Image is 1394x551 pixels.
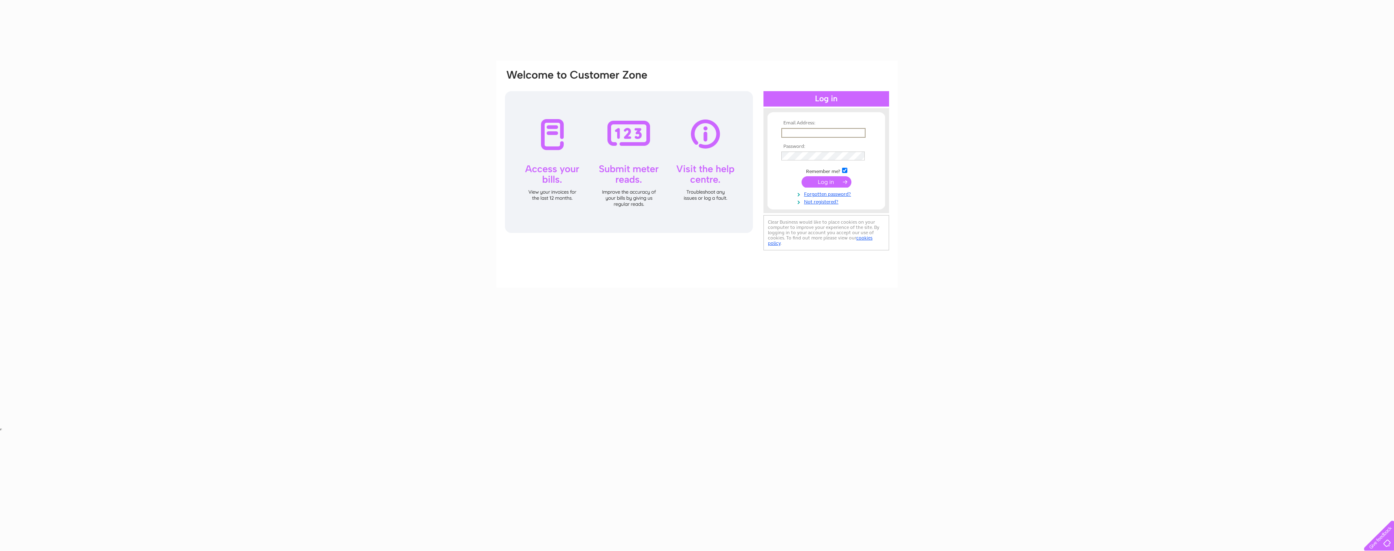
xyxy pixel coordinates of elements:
a: Forgotten password? [781,190,873,197]
th: Email Address: [779,120,873,126]
input: Submit [802,176,851,188]
a: cookies policy [768,235,872,246]
div: Clear Business would like to place cookies on your computer to improve your experience of the sit... [763,215,889,250]
th: Password: [779,144,873,149]
a: Not registered? [781,197,873,205]
td: Remember me? [779,167,873,175]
